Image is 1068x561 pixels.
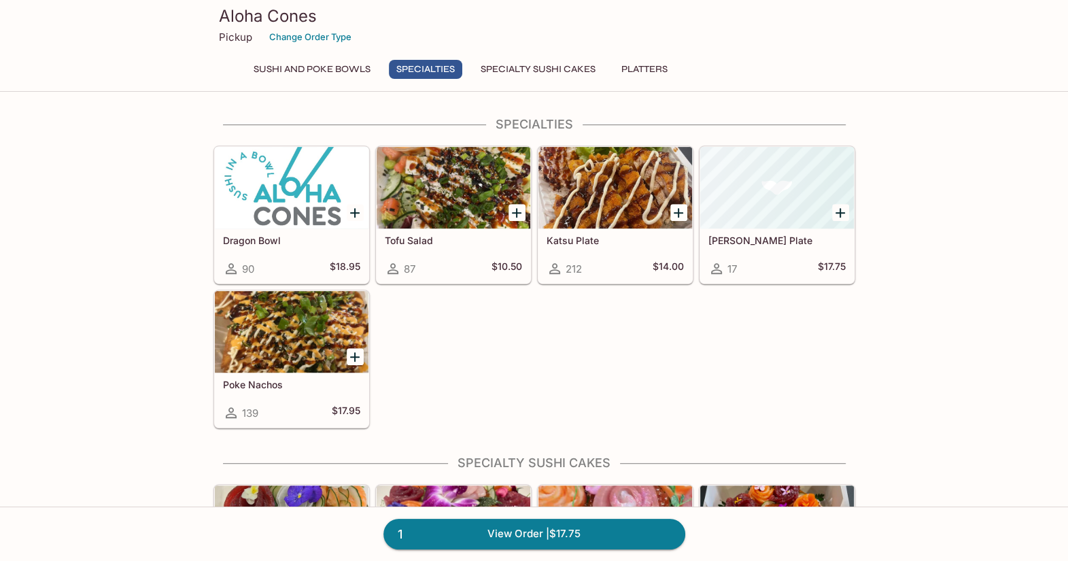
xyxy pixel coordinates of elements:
span: 1 [390,525,411,544]
h5: $10.50 [492,260,522,277]
button: Add Dragon Bowl [347,204,364,221]
span: 212 [566,262,582,275]
h5: Poke Nachos [223,379,360,390]
a: [PERSON_NAME] Plate17$17.75 [700,146,855,284]
a: Poke Nachos139$17.95 [214,290,369,428]
span: 87 [404,262,415,275]
button: Sushi and Poke Bowls [246,60,378,79]
button: Platters [614,60,675,79]
button: Change Order Type [263,27,358,48]
h5: Tofu Salad [385,235,522,246]
button: Add Tofu Salad [509,204,526,221]
span: 139 [242,407,258,420]
h5: Katsu Plate [547,235,684,246]
button: Add Hamachi Kama Plate [832,204,849,221]
div: Dragon Bowl [215,147,368,228]
h5: $14.00 [653,260,684,277]
button: Add Katsu Plate [670,204,687,221]
a: Tofu Salad87$10.50 [376,146,531,284]
h5: Dragon Bowl [223,235,360,246]
h5: [PERSON_NAME] Plate [708,235,846,246]
button: Specialties [389,60,462,79]
button: Add Poke Nachos [347,348,364,365]
h5: $17.95 [332,405,360,421]
a: Katsu Plate212$14.00 [538,146,693,284]
span: 90 [242,262,254,275]
h3: Aloha Cones [219,5,850,27]
a: 1View Order |$17.75 [383,519,685,549]
div: Katsu Plate [538,147,692,228]
h4: Specialties [213,117,855,132]
span: 17 [727,262,737,275]
div: Poke Nachos [215,291,368,373]
h4: Specialty Sushi Cakes [213,456,855,471]
h5: $18.95 [330,260,360,277]
h5: $17.75 [818,260,846,277]
button: Specialty Sushi Cakes [473,60,603,79]
div: Hamachi Kama Plate [700,147,854,228]
div: Tofu Salad [377,147,530,228]
a: Dragon Bowl90$18.95 [214,146,369,284]
p: Pickup [219,31,252,44]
